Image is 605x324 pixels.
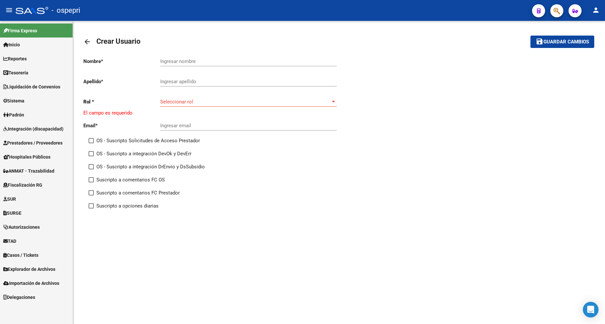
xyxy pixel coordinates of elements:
span: Guardar cambios [543,39,589,45]
button: Guardar cambios [530,36,594,48]
span: Explorador de Archivos [3,266,55,273]
span: Tesorería [3,69,28,76]
span: Importación de Archivos [3,280,59,287]
span: Suscripto a opciones diarias [96,202,159,210]
span: OS - Suscripto Solicitudes de Acceso Prestador [96,137,200,145]
mat-icon: arrow_back [83,38,91,46]
span: OS - Suscripto a integración DevOk y DevErr [96,150,191,158]
span: Sistema [3,97,24,104]
span: Padrón [3,111,24,118]
span: - ospepri [51,3,80,18]
span: Fiscalización RG [3,181,42,189]
span: SUR [3,195,16,203]
span: Inicio [3,41,20,48]
mat-icon: person [592,6,600,14]
p: Nombre [83,58,160,65]
span: Integración (discapacidad) [3,125,63,132]
span: TAD [3,238,16,245]
div: Open Intercom Messenger [583,302,598,317]
p: Rol * [83,98,160,105]
span: Seleccionar rol [160,99,331,105]
span: OS - Suscripto a integración DrEnvio y DsSubsidio [96,163,205,171]
span: ANMAT - Trazabilidad [3,167,54,175]
p: Email [83,122,160,129]
span: Liquidación de Convenios [3,83,60,90]
span: Crear Usuario [96,37,140,45]
span: Firma Express [3,27,37,34]
p: Apellido [83,78,160,85]
mat-icon: save [536,38,543,45]
span: Autorizaciones [3,224,40,231]
span: Suscripto a comentarios FC OS [96,176,165,184]
span: Hospitales Públicos [3,153,50,161]
span: SURGE [3,209,21,217]
span: Suscripto a comentarios FC Prestador [96,189,180,197]
p: El campo es requerido [83,109,339,116]
span: Delegaciones [3,294,35,301]
span: Reportes [3,55,27,62]
mat-icon: menu [5,6,13,14]
span: Prestadores / Proveedores [3,139,63,147]
span: Casos / Tickets [3,252,38,259]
